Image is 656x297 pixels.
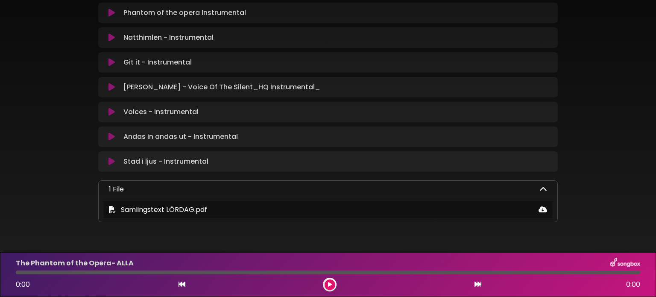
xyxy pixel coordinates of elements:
[109,184,124,194] p: 1 File
[123,132,238,142] p: Andas in andas ut - Instrumental
[123,8,246,18] p: Phantom of the opera Instrumental
[121,205,207,215] span: Samlingstext LÖRDAG.pdf
[123,107,199,117] p: Voices - Instrumental
[123,32,214,43] p: Natthimlen - Instrumental
[123,82,320,92] p: [PERSON_NAME] - Voice Of The Silent_HQ Instrumental_
[123,57,192,68] p: Git it - Instrumental
[123,156,208,167] p: Stad i ljus - Instrumental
